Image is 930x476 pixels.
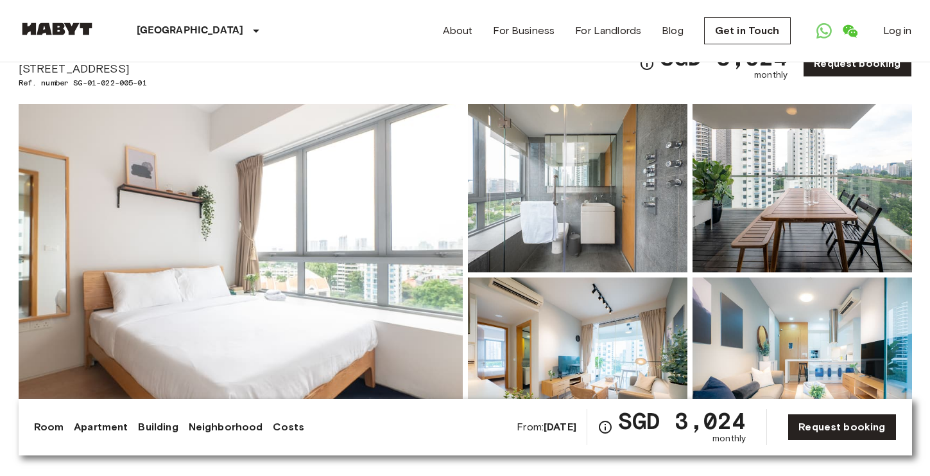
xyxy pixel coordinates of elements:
a: Costs [273,419,304,435]
a: Open WeChat [837,18,863,44]
img: Picture of unit SG-01-022-005-01 [468,278,687,446]
a: Neighborhood [189,419,263,435]
span: Ref. number SG-01-022-005-01 [19,77,200,89]
svg: Check cost overview for full price breakdown. Please note that discounts apply to new joiners onl... [598,419,613,435]
a: Request booking [803,50,911,77]
a: Blog [662,23,684,39]
a: For Business [493,23,555,39]
img: Marketing picture of unit SG-01-022-005-01 [19,104,463,446]
span: SGD 3,024 [618,409,746,432]
a: Request booking [788,414,896,441]
span: monthly [712,432,746,445]
a: Log in [883,23,912,39]
span: monthly [754,69,788,82]
span: From: [517,420,576,434]
p: [GEOGRAPHIC_DATA] [137,23,244,39]
a: Apartment [74,419,128,435]
img: Habyt [19,22,96,35]
a: For Landlords [575,23,641,39]
svg: Check cost overview for full price breakdown. Please note that discounts apply to new joiners onl... [639,56,655,71]
img: Picture of unit SG-01-022-005-01 [693,104,912,272]
a: About [443,23,473,39]
span: SGD 3,024 [660,46,788,69]
b: [DATE] [544,421,576,433]
a: Room [34,419,64,435]
img: Picture of unit SG-01-022-005-01 [468,104,687,272]
a: Building [138,419,178,435]
img: Picture of unit SG-01-022-005-01 [693,278,912,446]
span: [STREET_ADDRESS] [19,60,200,77]
a: Open WhatsApp [811,18,837,44]
a: Get in Touch [704,17,791,44]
